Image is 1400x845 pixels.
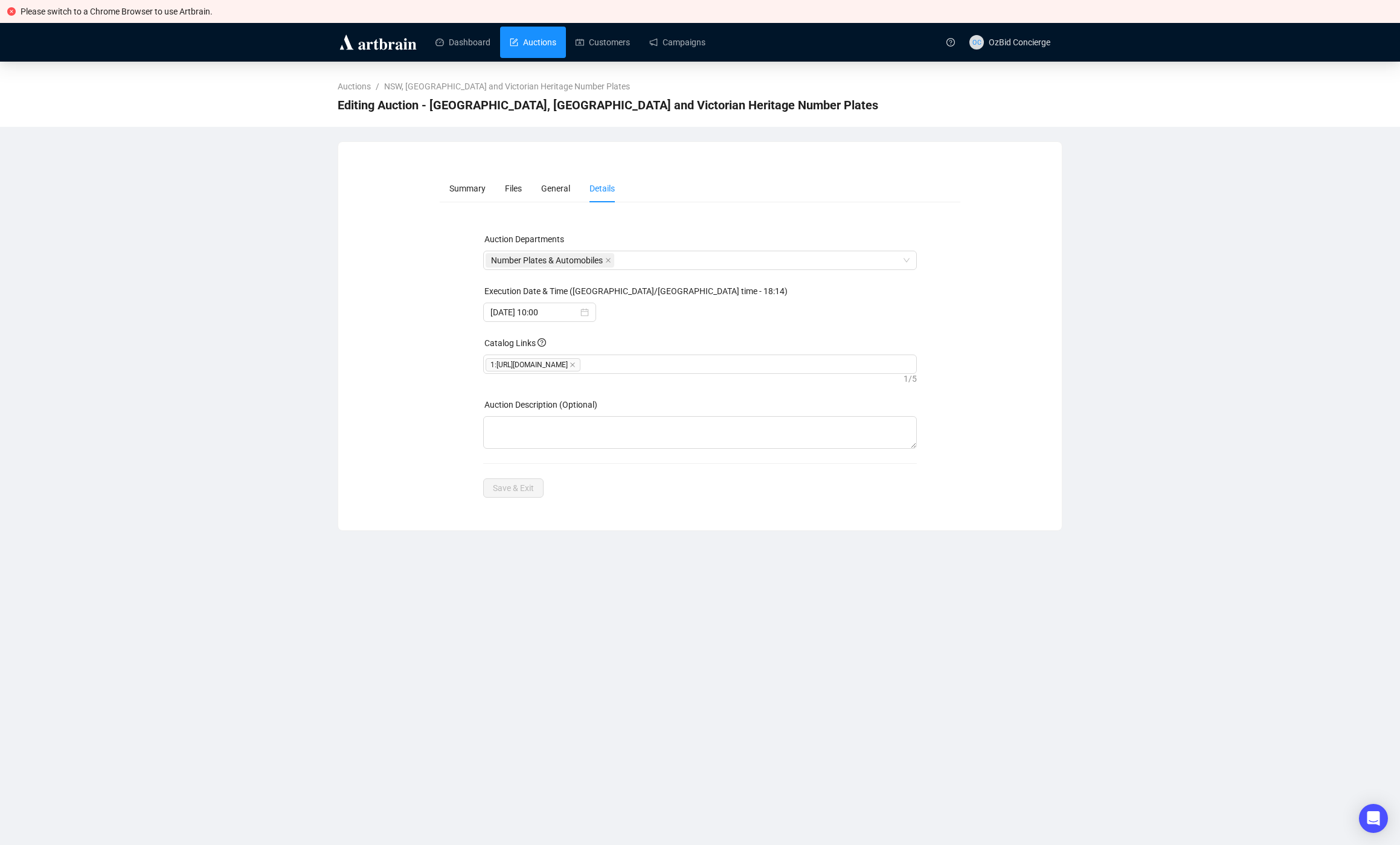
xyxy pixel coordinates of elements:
[338,33,419,52] img: logo
[946,38,955,47] span: question-circle
[570,362,576,368] span: close
[541,184,570,193] span: General
[449,184,486,193] span: Summary
[483,374,917,384] div: 1 / 5
[483,478,544,498] button: Save & Exit
[484,400,597,410] label: Auction Description (Optional)
[605,257,611,263] span: close
[538,338,546,347] span: question-circle
[486,253,614,268] span: Number Plates & Automobiles
[335,80,373,93] a: Auctions
[21,5,1393,18] div: Please switch to a Chrome Browser to use Artbrain.
[338,95,878,115] span: Editing Auction - NSW, ACT and Victorian Heritage Number Plates
[376,80,379,93] li: /
[505,184,522,193] span: Files
[1359,804,1388,833] div: Open Intercom Messenger
[382,80,632,93] a: NSW, [GEOGRAPHIC_DATA] and Victorian Heritage Number Plates
[435,27,490,58] a: Dashboard
[7,7,16,16] span: close-circle
[510,27,556,58] a: Auctions
[576,27,630,58] a: Customers
[649,27,705,58] a: Campaigns
[589,184,615,193] span: Details
[484,234,564,244] label: Auction Departments
[972,37,981,47] span: OC
[490,306,578,319] input: Select date
[484,286,788,296] label: Execution Date & Time (Australia/Sydney time - 18:14)
[484,338,546,348] span: Catalog Links
[491,254,603,267] span: Number Plates & Automobiles
[486,358,580,371] span: 1 : [URL][DOMAIN_NAME]
[939,23,962,61] a: question-circle
[989,37,1050,47] span: OzBid Concierge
